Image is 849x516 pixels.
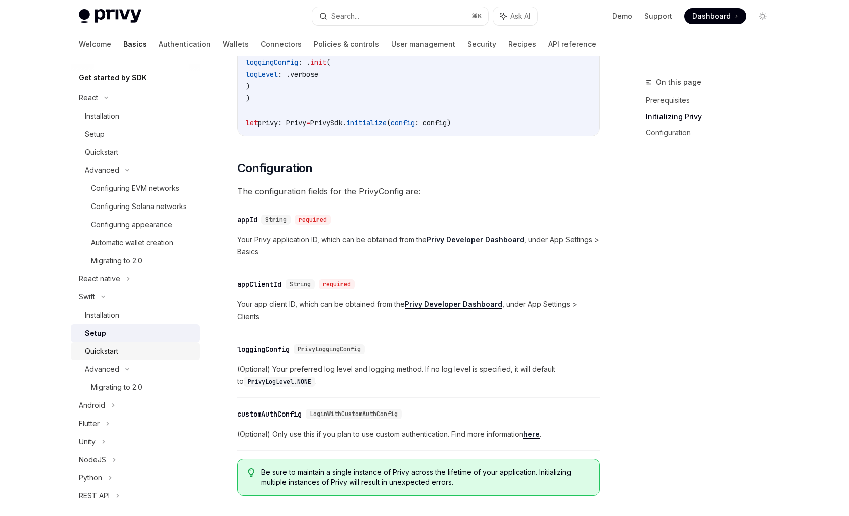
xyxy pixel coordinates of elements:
[85,363,119,375] div: Advanced
[298,58,310,67] span: : .
[237,184,600,198] span: The configuration fields for the PrivyConfig are:
[310,58,326,67] span: init
[278,70,290,79] span: : .
[644,11,672,21] a: Support
[79,291,95,303] div: Swift
[237,215,257,225] div: appId
[237,409,302,419] div: customAuthConfig
[79,72,147,84] h5: Get started by SDK
[79,472,102,484] div: Python
[85,128,105,140] div: Setup
[510,11,530,21] span: Ask AI
[244,377,315,387] code: PrivyLogLevel.NONE
[85,309,119,321] div: Installation
[85,146,118,158] div: Quickstart
[71,252,200,270] a: Migrating to 2.0
[71,306,200,324] a: Installation
[79,436,96,448] div: Unity
[91,182,179,194] div: Configuring EVM networks
[79,92,98,104] div: React
[71,324,200,342] a: Setup
[692,11,731,21] span: Dashboard
[261,467,589,487] span: Be sure to maintain a single instance of Privy across the lifetime of your application. Initializ...
[159,32,211,56] a: Authentication
[298,345,361,353] span: PrivyLoggingConfig
[85,110,119,122] div: Installation
[493,7,537,25] button: Ask AI
[331,10,359,22] div: Search...
[71,234,200,252] a: Automatic wallet creation
[71,143,200,161] a: Quickstart
[237,428,600,440] span: (Optional) Only use this if you plan to use custom authentication. Find more information .
[246,58,298,67] span: loggingConfig
[319,279,355,289] div: required
[508,32,536,56] a: Recipes
[246,118,258,127] span: let
[523,430,540,439] a: here
[71,197,200,216] a: Configuring Solana networks
[79,418,100,430] div: Flutter
[405,300,502,309] a: Privy Developer Dashboard
[290,280,311,288] span: String
[71,216,200,234] a: Configuring appearance
[91,237,173,249] div: Automatic wallet creation
[91,219,172,231] div: Configuring appearance
[246,94,250,103] span: )
[612,11,632,21] a: Demo
[258,118,306,127] span: privy: Privy
[387,118,391,127] span: (
[265,216,287,224] span: String
[467,32,496,56] a: Security
[290,70,318,79] span: verbose
[91,255,142,267] div: Migrating to 2.0
[248,468,255,477] svg: Tip
[223,32,249,56] a: Wallets
[79,454,106,466] div: NodeJS
[79,32,111,56] a: Welcome
[295,215,331,225] div: required
[646,125,779,141] a: Configuration
[306,118,310,127] span: =
[246,82,250,91] span: )
[646,109,779,125] a: Initializing Privy
[471,12,482,20] span: ⌘ K
[79,399,105,411] div: Android
[79,9,141,23] img: light logo
[71,179,200,197] a: Configuring EVM networks
[754,8,771,24] button: Toggle dark mode
[237,160,313,176] span: Configuration
[548,32,596,56] a: API reference
[312,7,488,25] button: Search...⌘K
[237,234,600,258] span: Your Privy application ID, which can be obtained from the , under App Settings > Basics
[237,279,281,289] div: appClientId
[310,118,346,127] span: PrivySdk.
[71,125,200,143] a: Setup
[314,32,379,56] a: Policies & controls
[85,327,106,339] div: Setup
[261,32,302,56] a: Connectors
[391,32,455,56] a: User management
[415,118,451,127] span: : config)
[91,381,142,393] div: Migrating to 2.0
[237,298,600,323] span: Your app client ID, which can be obtained from the , under App Settings > Clients
[71,107,200,125] a: Installation
[85,345,118,357] div: Quickstart
[85,164,119,176] div: Advanced
[237,363,600,387] span: (Optional) Your preferred log level and logging method. If no log level is specified, it will def...
[79,273,120,285] div: React native
[71,378,200,396] a: Migrating to 2.0
[391,118,415,127] span: config
[310,410,398,418] span: LoginWithCustomAuthConfig
[646,92,779,109] a: Prerequisites
[656,76,701,88] span: On this page
[123,32,147,56] a: Basics
[326,58,330,67] span: (
[684,8,746,24] a: Dashboard
[237,344,290,354] div: loggingConfig
[427,235,524,244] a: Privy Developer Dashboard
[71,342,200,360] a: Quickstart
[246,70,278,79] span: logLevel
[79,490,110,502] div: REST API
